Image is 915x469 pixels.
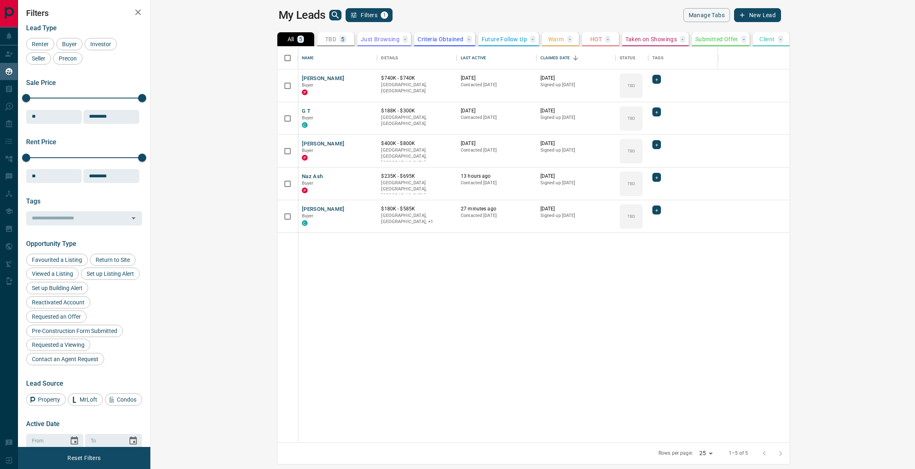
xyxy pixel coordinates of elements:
div: Seller [26,52,51,65]
p: [GEOGRAPHIC_DATA] [GEOGRAPHIC_DATA], [GEOGRAPHIC_DATA] [381,180,453,199]
p: 5 [299,36,302,42]
button: Manage Tabs [683,8,730,22]
span: Set up Building Alert [29,285,85,291]
p: - [569,36,571,42]
span: Favourited a Listing [29,257,85,263]
p: 27 minutes ago [461,205,532,212]
p: TBD [627,181,635,187]
p: HOT [590,36,602,42]
p: [DATE] [540,140,612,147]
p: Criteria Obtained [417,36,463,42]
h2: Filters [26,8,142,18]
span: Precon [56,55,80,62]
p: Contacted [DATE] [461,180,532,186]
h1: My Leads [279,9,326,22]
span: Buyer [302,213,314,219]
p: - [532,36,533,42]
span: Return to Site [93,257,133,263]
div: + [652,75,661,84]
div: Set up Building Alert [26,282,88,294]
p: $235K - $695K [381,173,453,180]
button: search button [329,10,341,20]
div: Buyer [56,38,83,50]
div: Renter [26,38,54,50]
p: Taken on Showings [625,36,677,42]
button: Choose date [66,433,83,449]
div: Viewed a Listing [26,268,79,280]
div: Set up Listing Alert [81,268,140,280]
p: - [743,36,745,42]
p: TBD [627,148,635,154]
p: Rows per page: [658,450,693,457]
p: TBD [627,115,635,121]
span: + [655,141,658,149]
p: Signed up [DATE] [540,212,612,219]
span: + [655,75,658,83]
p: [GEOGRAPHIC_DATA], [GEOGRAPHIC_DATA] [381,114,453,127]
p: [GEOGRAPHIC_DATA], [GEOGRAPHIC_DATA] [381,82,453,94]
div: Favourited a Listing [26,254,88,266]
span: Requested an Offer [29,313,84,320]
p: Future Follow Up [482,36,527,42]
button: Naz Ash [302,173,323,181]
p: [DATE] [540,107,612,114]
p: Client [759,36,774,42]
span: Investor [87,41,114,47]
p: - [468,36,470,42]
span: Renter [29,41,51,47]
span: Buyer [302,115,314,121]
div: Claimed Date [536,47,616,69]
p: Warm [548,36,564,42]
span: Property [35,396,63,403]
span: Viewed a Listing [29,270,76,277]
div: + [652,173,661,182]
span: + [655,108,658,116]
p: [DATE] [461,107,532,114]
p: - [404,36,406,42]
button: New Lead [734,8,781,22]
span: Buyer [302,83,314,88]
span: Buyer [302,181,314,186]
span: Opportunity Type [26,240,76,248]
div: Condos [105,393,142,406]
p: 5 [341,36,344,42]
span: + [655,173,658,181]
p: 1–5 of 5 [729,450,748,457]
p: $188K - $300K [381,107,453,114]
p: [DATE] [461,75,532,82]
button: [PERSON_NAME] [302,75,345,83]
span: 1 [382,12,387,18]
div: MrLoft [68,393,103,406]
p: TBD [627,213,635,219]
div: Name [298,47,377,69]
p: Contacted [DATE] [461,212,532,219]
span: Set up Listing Alert [84,270,137,277]
button: Reset Filters [62,451,106,465]
span: Contact an Agent Request [29,356,101,362]
p: Contacted [DATE] [461,114,532,121]
p: Submitted Offer [695,36,738,42]
div: Tags [652,47,663,69]
p: Contacted [DATE] [461,147,532,154]
span: Active Date [26,420,60,428]
span: Reactivated Account [29,299,87,306]
p: Signed up [DATE] [540,180,612,186]
div: condos.ca [302,220,308,226]
div: property.ca [302,188,308,193]
p: - [682,36,683,42]
button: [PERSON_NAME] [302,140,345,148]
p: TBD [627,83,635,89]
div: + [652,205,661,214]
div: + [652,107,661,116]
p: Just Browsing [361,36,399,42]
p: Signed up [DATE] [540,114,612,121]
span: Rent Price [26,138,56,146]
button: Choose date [125,433,141,449]
div: property.ca [302,89,308,95]
div: Precon [53,52,83,65]
div: Contact an Agent Request [26,353,104,365]
p: Calgary [381,212,453,225]
p: 13 hours ago [461,173,532,180]
span: Seller [29,55,48,62]
div: Return to Site [90,254,136,266]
